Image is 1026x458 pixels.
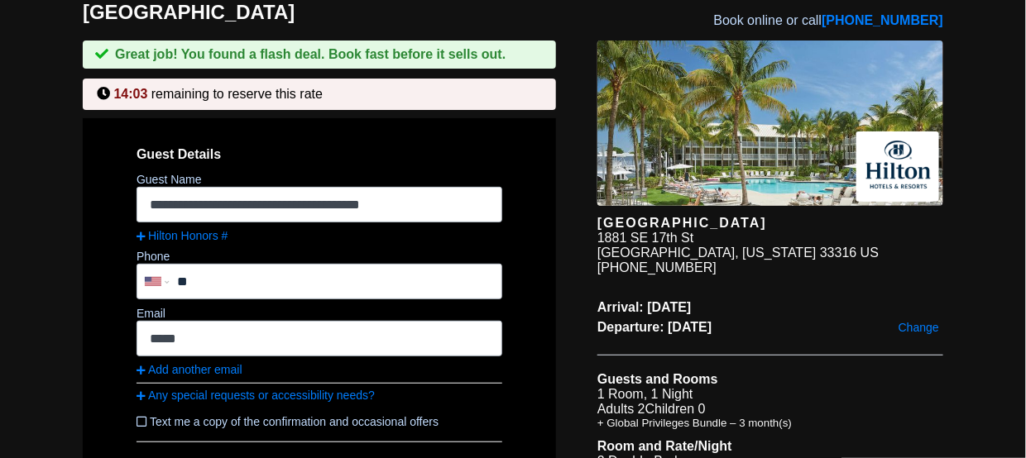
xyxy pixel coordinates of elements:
li: 1 Room, 1 Night [597,387,943,402]
div: United States: +1 [138,265,173,298]
li: Adults 2 [597,402,943,417]
img: hotel image [597,41,943,206]
span: Children 0 [645,402,706,416]
div: [GEOGRAPHIC_DATA] [597,216,943,231]
label: Guest Name [137,173,202,186]
a: Any special requests or accessibility needs? [137,389,502,402]
li: + Global Privileges Bundle – 3 month(s) [597,417,943,429]
div: Great job! You found a flash deal. Book fast before it sells out. [83,41,556,69]
span: Departure: [DATE] [597,320,943,335]
div: [PHONE_NUMBER] [597,260,943,275]
b: Guests and Rooms [597,372,718,386]
a: Change [894,317,943,338]
span: remaining to reserve this rate [151,87,323,101]
label: Text me a copy of the confirmation and occasional offers [137,408,502,435]
span: US [861,246,879,260]
span: Book online or call [714,13,943,28]
div: 1881 SE 17th St [597,231,694,246]
a: [PHONE_NUMBER] [822,13,943,27]
a: Add another email [137,363,502,376]
span: [GEOGRAPHIC_DATA], [597,246,739,260]
b: Room and Rate/Night [597,439,732,453]
img: Brand logo for Hilton Fort Lauderdale Marina [856,131,939,202]
span: 33316 [820,246,857,260]
span: Guest Details [137,147,502,162]
span: Arrival: [DATE] [597,300,943,315]
span: [US_STATE] [742,246,816,260]
span: 14:03 [113,87,147,101]
label: Phone [137,250,170,263]
label: Email [137,307,165,320]
a: Hilton Honors # [137,229,502,242]
h1: [GEOGRAPHIC_DATA] [83,1,597,24]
